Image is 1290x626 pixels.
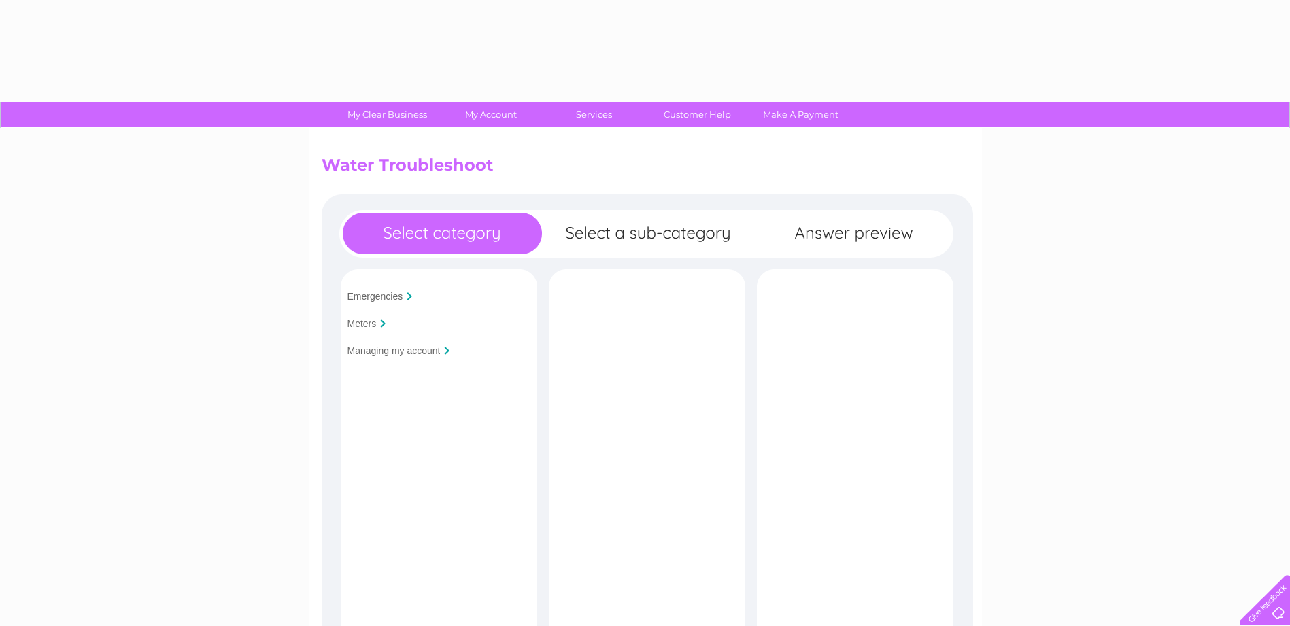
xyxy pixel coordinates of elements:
a: My Account [435,102,547,127]
input: Meters [347,318,377,329]
a: Customer Help [641,102,753,127]
h2: Water Troubleshoot [322,156,969,181]
a: Services [538,102,650,127]
input: Emergencies [347,291,403,302]
a: My Clear Business [331,102,443,127]
input: Managing my account [347,345,441,356]
a: Make A Payment [745,102,857,127]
